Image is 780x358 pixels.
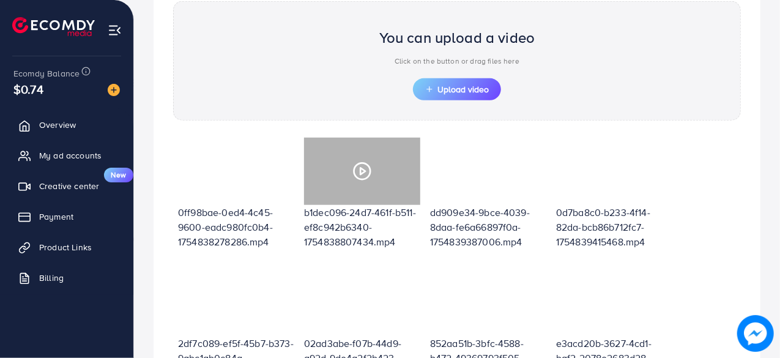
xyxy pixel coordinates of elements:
h2: You can upload a video [379,29,535,47]
img: logo [12,17,95,36]
a: Overview [9,113,124,137]
p: 0ff98bae-0ed4-4c45-9600-eadc980fc0b4-1754838278286.mp4 [178,205,294,249]
a: Payment [9,204,124,229]
img: image [737,315,774,352]
button: Upload video [413,78,501,100]
img: image [108,84,120,96]
span: New [104,168,133,182]
span: Creative center [39,180,99,192]
span: Overview [39,119,76,131]
a: My ad accounts [9,143,124,168]
img: menu [108,23,122,37]
p: dd909e34-9bce-4039-8daa-fe6a66897f0a-1754839387006.mp4 [430,205,546,249]
span: Upload video [425,85,489,94]
span: Ecomdy Balance [13,67,80,80]
span: Billing [39,272,64,284]
span: Payment [39,211,73,223]
a: Creative centerNew [9,174,124,198]
span: $0.74 [12,73,46,106]
p: 0d7ba8c0-b233-4f14-82da-bcb86b712fc7-1754839415468.mp4 [556,205,672,249]
span: Product Links [39,241,92,253]
span: My ad accounts [39,149,102,162]
p: b1dec096-24d7-461f-b511-ef8c942b6340-1754838807434.mp4 [304,205,420,249]
p: Click on the button or drag files here [379,54,535,69]
a: Billing [9,266,124,290]
a: Product Links [9,235,124,259]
